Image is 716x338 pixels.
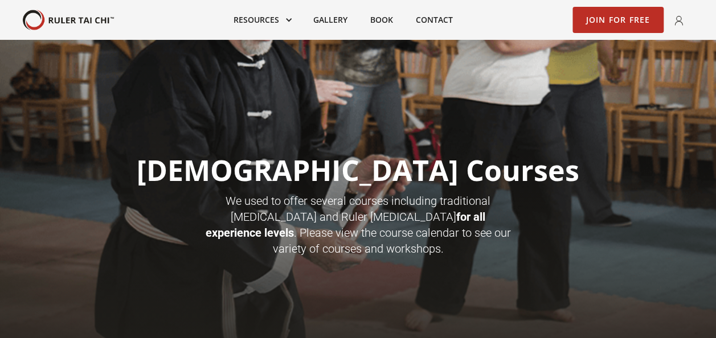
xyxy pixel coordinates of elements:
[137,153,579,187] h1: [DEMOGRAPHIC_DATA] Courses
[202,193,514,257] p: We used to offer several courses including traditional [MEDICAL_DATA] and Ruler [MEDICAL_DATA] . ...
[302,7,359,32] a: Gallery
[404,7,464,32] a: Contact
[23,10,114,31] img: Your Brand Name
[23,10,114,31] a: home
[222,7,302,32] div: Resources
[359,7,404,32] a: Book
[572,7,664,33] a: Join for Free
